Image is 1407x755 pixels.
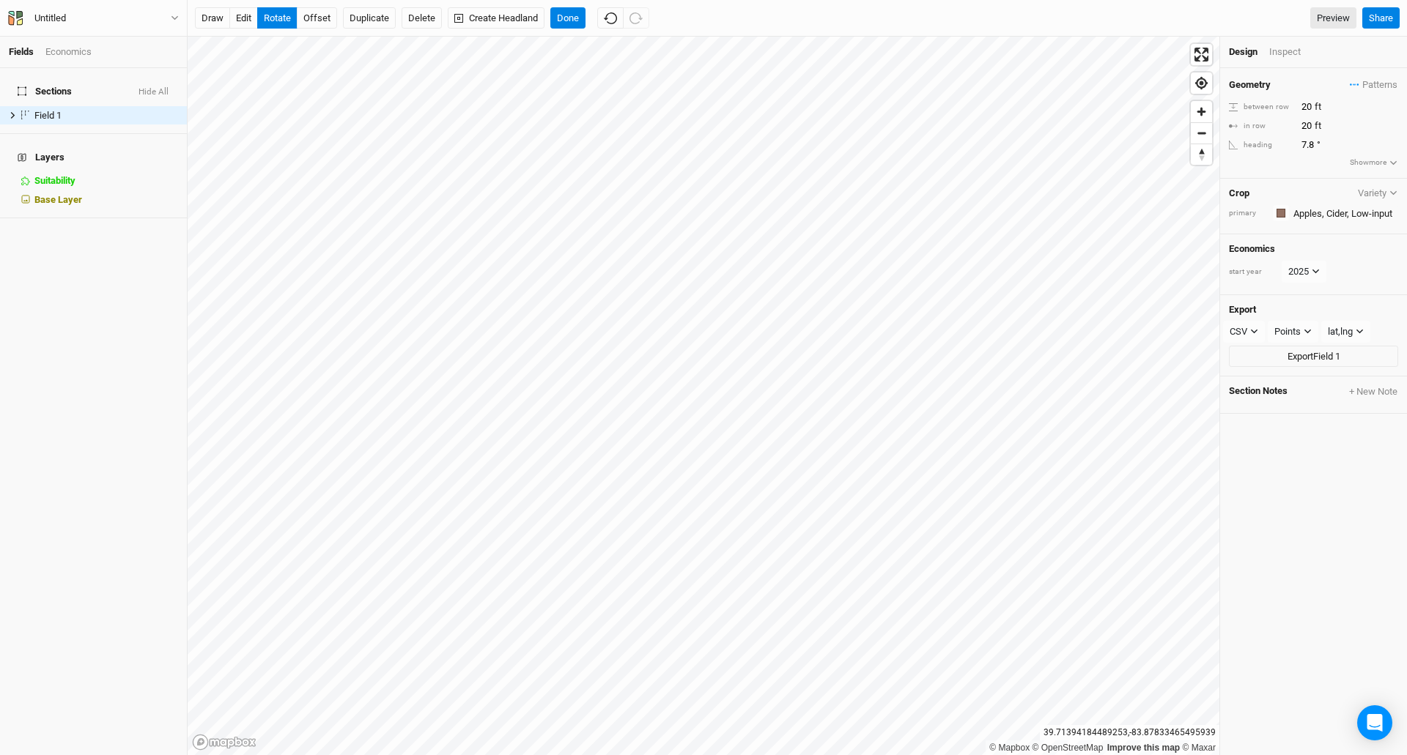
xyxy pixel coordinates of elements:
button: edit [229,7,258,29]
div: Suitability [34,175,178,187]
div: Design [1229,45,1258,59]
button: Duplicate [343,7,396,29]
a: Improve this map [1107,743,1180,753]
h4: Economics [1229,243,1398,255]
canvas: Map [188,37,1219,755]
button: Create Headland [448,7,544,29]
button: rotate [257,7,298,29]
span: Base Layer [34,194,82,205]
button: Untitled [7,10,180,26]
button: Delete [402,7,442,29]
span: Field 1 [34,110,62,121]
button: offset [297,7,337,29]
a: Mapbox [989,743,1030,753]
h4: Export [1229,304,1398,316]
div: lat,lng [1328,324,1353,339]
button: Showmore [1349,156,1398,169]
button: Redo (^Z) [623,7,649,29]
button: Zoom out [1191,122,1212,144]
div: Points [1274,324,1301,339]
div: in row [1229,121,1293,132]
div: between row [1229,102,1293,113]
div: Field 1 [34,110,178,122]
button: Undo (^z) [597,7,624,29]
div: Untitled [34,11,66,26]
div: primary [1229,208,1266,219]
input: Apples, Cider, Low-input [1289,204,1398,222]
a: OpenStreetMap [1033,743,1104,753]
button: Find my location [1191,72,1212,94]
span: Sections [18,86,72,97]
h4: Layers [9,143,178,172]
button: CSV [1223,321,1265,343]
div: heading [1229,140,1293,151]
button: Zoom in [1191,101,1212,122]
button: draw [195,7,230,29]
div: Base Layer [34,194,178,206]
a: Fields [9,46,34,57]
div: Economics [45,45,92,59]
span: Patterns [1350,78,1397,92]
div: 39.71394184489253 , -83.87833465495939 [1040,725,1219,740]
button: + New Note [1348,385,1398,398]
span: Zoom out [1191,123,1212,144]
button: lat,lng [1321,321,1370,343]
div: start year [1229,267,1280,278]
a: Preview [1310,7,1356,29]
span: Section Notes [1229,385,1288,398]
button: Reset bearing to north [1191,144,1212,165]
a: Mapbox logo [192,734,256,751]
button: ExportField 1 [1229,346,1398,368]
span: Suitability [34,175,75,186]
h4: Geometry [1229,79,1271,91]
button: Points [1268,321,1318,343]
button: Patterns [1349,77,1398,93]
div: Open Intercom Messenger [1357,705,1392,740]
button: 2025 [1282,261,1326,283]
button: Done [550,7,586,29]
div: Inspect [1269,45,1321,59]
button: Variety [1357,187,1398,198]
button: Hide All [138,87,169,97]
div: CSV [1230,324,1247,339]
h4: Crop [1229,187,1249,199]
button: Enter fullscreen [1191,44,1212,65]
a: Maxar [1182,743,1216,753]
button: Share [1362,7,1400,29]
